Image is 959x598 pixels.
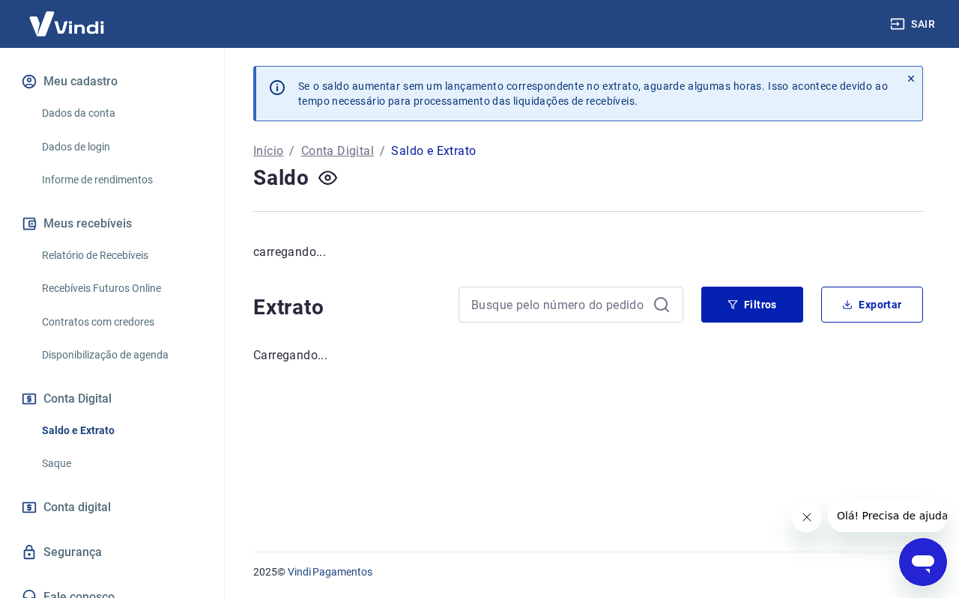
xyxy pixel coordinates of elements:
a: Conta digital [18,491,206,524]
p: / [289,142,294,160]
p: / [380,142,385,160]
button: Filtros [701,287,803,323]
input: Busque pelo número do pedido [471,293,647,316]
iframe: Botão para abrir a janela de mensagens [899,538,947,586]
a: Saque [36,448,206,479]
a: Vindi Pagamentos [288,566,372,578]
iframe: Mensagem da empresa [828,499,947,532]
img: Vindi [18,1,115,46]
a: Contratos com credores [36,307,206,338]
a: Recebíveis Futuros Online [36,273,206,304]
h4: Saldo [253,163,309,193]
button: Conta Digital [18,382,206,415]
button: Meu cadastro [18,65,206,98]
button: Meus recebíveis [18,207,206,240]
button: Exportar [821,287,923,323]
a: Relatório de Recebíveis [36,240,206,271]
a: Disponibilização de agenda [36,340,206,370]
span: Conta digital [43,497,111,518]
a: Informe de rendimentos [36,165,206,195]
iframe: Fechar mensagem [792,502,822,532]
a: Dados de login [36,132,206,162]
p: Se o saldo aumentar sem um lançamento correspondente no extrato, aguarde algumas horas. Isso acon... [298,79,888,109]
p: Carregando... [253,347,923,364]
a: Conta Digital [301,142,374,160]
span: Olá! Precisa de ajuda? [9,10,126,22]
a: Segurança [18,536,206,569]
a: Saldo e Extrato [36,415,206,446]
h4: Extrato [253,293,441,323]
p: Saldo e Extrato [391,142,476,160]
a: Dados da conta [36,98,206,129]
p: 2025 © [253,564,923,580]
button: Sair [887,10,941,38]
p: carregando... [253,243,923,261]
a: Início [253,142,283,160]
